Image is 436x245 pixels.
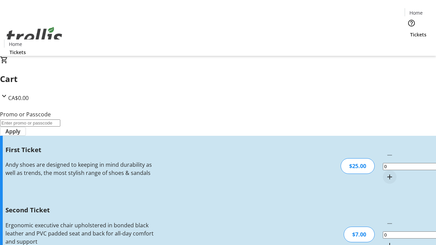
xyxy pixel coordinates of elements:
span: Apply [5,127,20,135]
button: Help [405,16,418,30]
span: Home [9,40,22,48]
span: CA$0.00 [8,94,29,102]
a: Home [405,9,427,16]
h3: Second Ticket [5,205,154,215]
button: Increment by one [383,170,396,184]
img: Orient E2E Organization qXEusMBIYX's Logo [4,19,65,53]
h3: First Ticket [5,145,154,154]
span: Tickets [10,49,26,56]
div: $25.00 [341,158,375,174]
a: Home [4,40,26,48]
a: Tickets [405,31,432,38]
div: Andy shoes are designed to keeping in mind durability as well as trends, the most stylish range o... [5,161,154,177]
div: $7.00 [344,227,375,242]
span: Tickets [410,31,426,38]
button: Cart [405,38,418,52]
a: Tickets [4,49,31,56]
span: Home [409,9,423,16]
